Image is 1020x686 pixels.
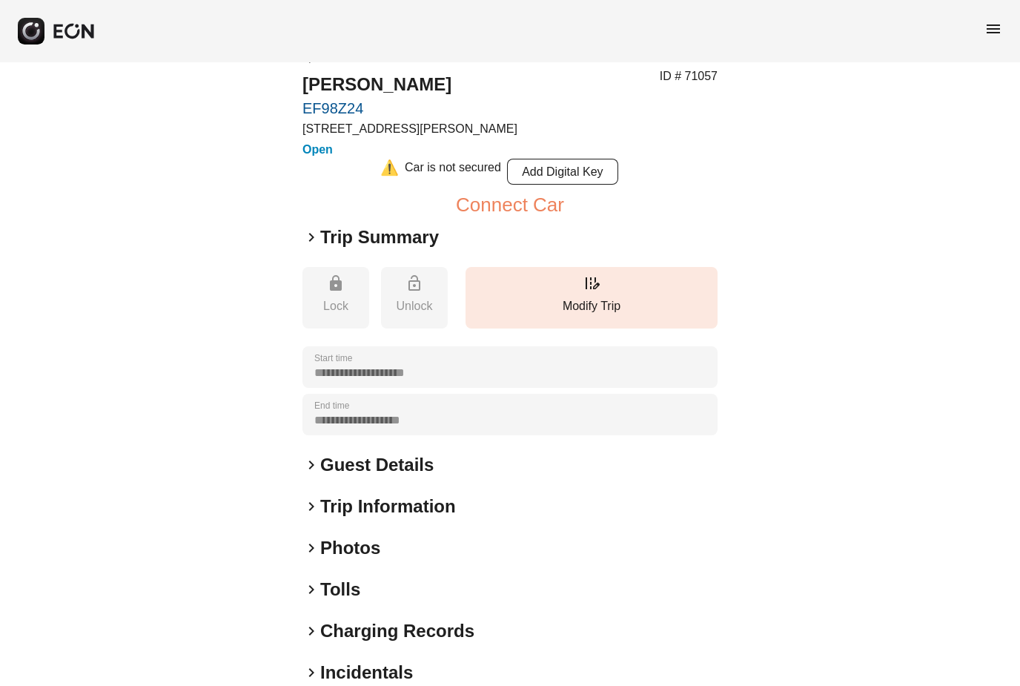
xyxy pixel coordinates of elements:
h2: Trip Information [320,495,456,518]
h2: Incidentals [320,661,413,685]
p: ID # 71057 [660,67,718,85]
span: edit_road [583,274,600,292]
button: Add Digital Key [507,159,618,185]
p: Modify Trip [473,297,710,315]
h2: [PERSON_NAME] [302,73,517,96]
h2: Guest Details [320,453,434,477]
h2: Charging Records [320,619,474,643]
p: [STREET_ADDRESS][PERSON_NAME] [302,120,517,138]
a: EF98Z24 [302,99,517,117]
h2: Photos [320,536,380,560]
span: keyboard_arrow_right [302,456,320,474]
span: keyboard_arrow_right [302,622,320,640]
span: keyboard_arrow_right [302,581,320,598]
span: keyboard_arrow_right [302,664,320,682]
div: Car is not secured [405,159,501,185]
button: Connect Car [456,196,564,214]
span: keyboard_arrow_right [302,539,320,557]
div: ⚠️ [380,159,399,185]
span: menu [984,20,1002,38]
h3: Open [302,141,517,159]
button: Modify Trip [466,267,718,329]
h2: Trip Summary [320,225,439,249]
span: keyboard_arrow_right [302,228,320,246]
span: keyboard_arrow_right [302,498,320,515]
h2: Tolls [320,578,360,601]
